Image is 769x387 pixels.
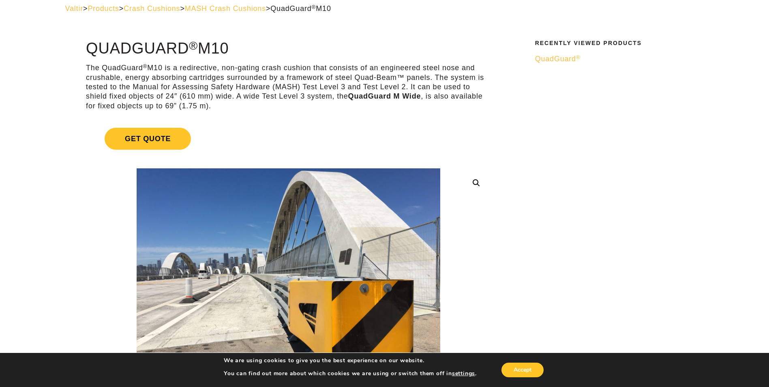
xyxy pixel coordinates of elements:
p: You can find out more about which cookies we are using or switch them off in . [224,370,477,377]
sup: ® [312,4,316,10]
p: We are using cookies to give you the best experience on our website. [224,357,477,364]
a: Get Quote [86,118,491,159]
span: QuadGuard [535,55,580,63]
a: QuadGuard® [535,54,699,64]
div: > > > > [65,4,704,13]
span: Get Quote [105,128,191,150]
sup: ® [143,63,148,69]
strong: QuadGuard M Wide [348,92,421,100]
button: Accept [501,363,544,377]
sup: ® [576,54,580,60]
p: The QuadGuard M10 is a redirective, non-gating crash cushion that consists of an engineered steel... [86,63,491,111]
span: QuadGuard M10 [270,4,331,13]
sup: ® [189,39,198,52]
a: Valtir [65,4,83,13]
a: Products [88,4,119,13]
h1: QuadGuard M10 [86,40,491,57]
a: Crash Cushions [124,4,180,13]
button: settings [452,370,475,377]
h2: Recently Viewed Products [535,40,699,46]
a: MASH Crash Cushions [185,4,266,13]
